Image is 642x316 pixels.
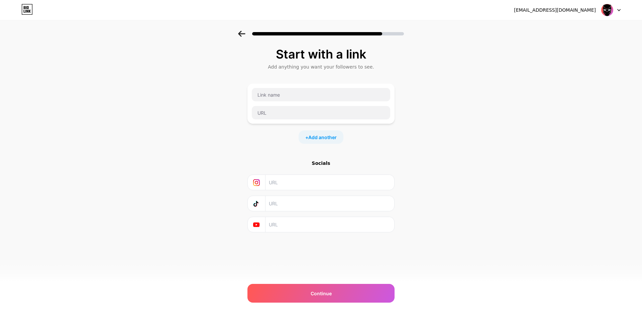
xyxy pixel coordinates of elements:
input: Link name [252,88,390,101]
div: Start with a link [251,47,391,61]
span: Continue [311,290,332,297]
input: URL [269,175,390,190]
div: Add anything you want your followers to see. [251,64,391,70]
div: + [299,130,343,144]
span: Add another [308,134,337,141]
input: URL [269,196,390,211]
div: Socials [247,160,395,167]
img: wananda33 [601,4,614,16]
div: [EMAIL_ADDRESS][DOMAIN_NAME] [514,7,596,14]
input: URL [252,106,390,119]
input: URL [269,217,390,232]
